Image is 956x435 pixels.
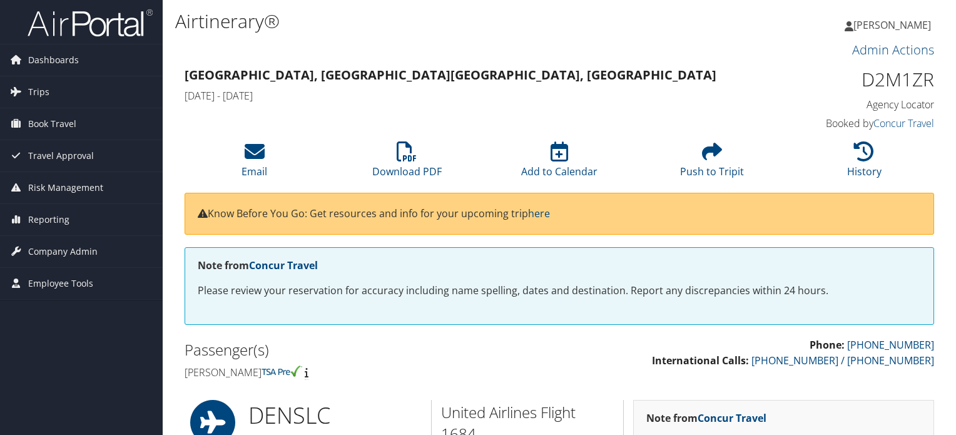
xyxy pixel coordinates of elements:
span: Risk Management [28,172,103,203]
strong: International Calls: [652,354,749,367]
a: History [847,148,882,178]
a: [PHONE_NUMBER] / [PHONE_NUMBER] [751,354,934,367]
a: Concur Travel [249,258,318,272]
p: Please review your reservation for accuracy including name spelling, dates and destination. Repor... [198,283,921,299]
h1: D2M1ZR [761,66,934,93]
h4: [PERSON_NAME] [185,366,550,379]
a: [PHONE_NUMBER] [847,338,934,352]
span: Company Admin [28,236,98,267]
span: Employee Tools [28,268,93,299]
h2: Passenger(s) [185,339,550,361]
a: Add to Calendar [521,148,597,178]
strong: Note from [198,258,318,272]
a: Email [242,148,267,178]
h1: DEN SLC [248,400,422,431]
span: Reporting [28,204,69,235]
h4: Booked by [761,116,934,130]
span: [PERSON_NAME] [853,18,931,32]
a: Concur Travel [698,411,766,425]
span: Travel Approval [28,140,94,171]
img: airportal-logo.png [28,8,153,38]
a: Concur Travel [873,116,934,130]
img: tsa-precheck.png [262,366,302,377]
span: Dashboards [28,44,79,76]
h1: Airtinerary® [175,8,688,34]
a: here [528,207,550,220]
a: Push to Tripit [680,148,744,178]
span: Trips [28,76,49,108]
h4: [DATE] - [DATE] [185,89,742,103]
h4: Agency Locator [761,98,934,111]
p: Know Before You Go: Get resources and info for your upcoming trip [198,206,921,222]
span: Book Travel [28,108,76,140]
a: Admin Actions [852,41,934,58]
strong: Phone: [810,338,845,352]
strong: [GEOGRAPHIC_DATA], [GEOGRAPHIC_DATA] [GEOGRAPHIC_DATA], [GEOGRAPHIC_DATA] [185,66,716,83]
a: [PERSON_NAME] [845,6,943,44]
strong: Note from [646,411,766,425]
a: Download PDF [372,148,442,178]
